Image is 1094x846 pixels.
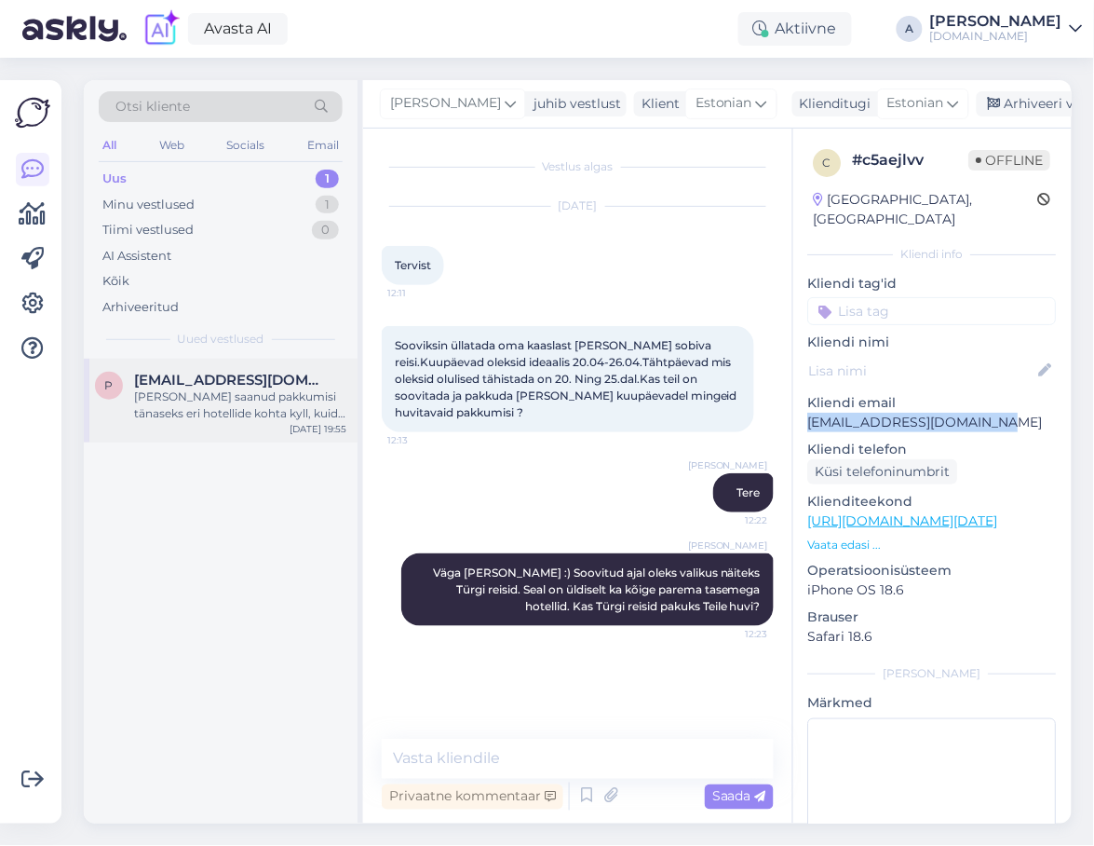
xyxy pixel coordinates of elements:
[312,221,339,239] div: 0
[808,297,1057,325] input: Lisa tag
[808,693,1057,713] p: Märkmed
[316,170,339,188] div: 1
[808,274,1057,293] p: Kliendi tag'id
[808,607,1057,627] p: Brauser
[814,190,1038,229] div: [GEOGRAPHIC_DATA], [GEOGRAPHIC_DATA]
[969,150,1051,171] span: Offline
[853,149,969,171] div: # c5aejlvv
[808,393,1057,413] p: Kliendi email
[808,561,1057,580] p: Operatsioonisüsteem
[134,389,346,422] div: [PERSON_NAME] saanud pakkumisi tänaseks eri hotellide kohta kyll, kuid kuna meil võimalik olla ko...
[930,29,1062,44] div: [DOMAIN_NAME]
[930,14,1083,44] a: [PERSON_NAME][DOMAIN_NAME]
[808,413,1057,432] p: [EMAIL_ADDRESS][DOMAIN_NAME]
[808,512,998,529] a: [URL][DOMAIN_NAME][DATE]
[433,566,763,613] span: Väga [PERSON_NAME] :) Soovitud ajal oleks valikus näiteks Türgi reisid. Seal on üldiselt ka kõige...
[808,333,1057,352] p: Kliendi nimi
[105,378,114,392] span: P
[102,298,179,317] div: Arhiveeritud
[824,156,832,170] span: c
[290,422,346,436] div: [DATE] 19:55
[387,433,457,447] span: 12:13
[887,93,944,114] span: Estonian
[526,94,621,114] div: juhib vestlust
[382,158,774,175] div: Vestlus algas
[382,785,563,810] div: Privaatne kommentaar
[698,513,768,527] span: 12:22
[897,16,923,42] div: A
[808,440,1057,459] p: Kliendi telefon
[395,258,431,272] span: Tervist
[142,9,181,48] img: explore-ai
[390,93,501,114] span: [PERSON_NAME]
[738,12,852,46] div: Aktiivne
[387,286,457,300] span: 12:11
[808,537,1057,553] p: Vaata edasi ...
[688,539,768,553] span: [PERSON_NAME]
[737,485,761,499] span: Tere
[792,94,871,114] div: Klienditugi
[808,627,1057,647] p: Safari 18.6
[102,221,194,239] div: Tiimi vestlused
[115,97,190,116] span: Otsi kliente
[178,331,264,348] span: Uued vestlused
[102,196,195,214] div: Minu vestlused
[712,788,766,805] span: Saada
[930,14,1062,29] div: [PERSON_NAME]
[395,338,740,419] span: Sooviksin üllatada oma kaaslast [PERSON_NAME] sobiva reisi.Kuupäevad oleksid ideaalis 20.04-26.04...
[102,272,129,291] div: Kõik
[188,13,288,45] a: Avasta AI
[102,170,127,188] div: Uus
[634,94,680,114] div: Klient
[382,198,774,214] div: [DATE]
[688,458,768,472] span: [PERSON_NAME]
[223,133,268,157] div: Socials
[155,133,188,157] div: Web
[808,246,1057,263] div: Kliendi info
[808,580,1057,600] p: iPhone OS 18.6
[102,247,171,266] div: AI Assistent
[808,492,1057,512] p: Klienditeekond
[698,627,768,641] span: 12:23
[808,459,958,484] div: Küsi telefoninumbrit
[696,93,752,114] span: Estonian
[15,95,50,130] img: Askly Logo
[316,196,339,214] div: 1
[808,665,1057,682] div: [PERSON_NAME]
[134,372,328,389] span: Piret.trei@mail.ee
[99,133,120,157] div: All
[304,133,343,157] div: Email
[809,361,1035,381] input: Lisa nimi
